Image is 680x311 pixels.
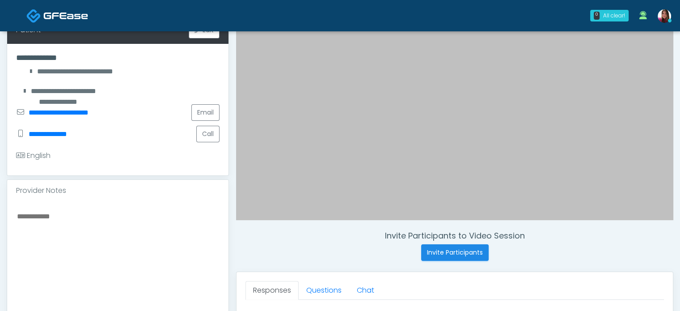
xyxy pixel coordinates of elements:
div: All clear! [603,12,625,20]
a: 0 All clear! [585,6,634,25]
div: Provider Notes [7,180,228,201]
a: Questions [299,281,349,300]
h4: Invite Participants to Video Session [236,231,673,241]
button: Open LiveChat chat widget [7,4,34,30]
img: Megan McComy [658,9,671,23]
button: Invite Participants [421,244,489,261]
div: English [16,150,51,161]
a: Responses [245,281,299,300]
a: Docovia [26,1,88,30]
a: Email [191,104,220,121]
img: Docovia [43,11,88,20]
a: Chat [349,281,382,300]
img: Docovia [26,9,41,23]
div: 0 [594,12,600,20]
button: Call [196,126,220,142]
